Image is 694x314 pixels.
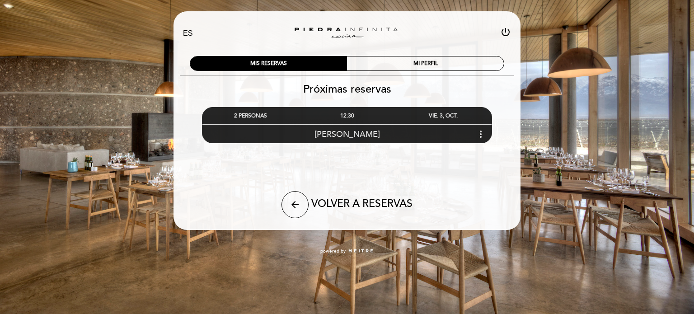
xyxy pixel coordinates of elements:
h2: Próximas reservas [173,83,521,96]
div: MI PERFIL [347,56,504,70]
i: arrow_back [290,199,300,210]
img: MEITRE [348,249,374,253]
i: more_vert [475,129,486,140]
i: power_settings_new [500,27,511,37]
span: powered by [320,248,346,254]
button: arrow_back [281,191,309,218]
button: power_settings_new [500,27,511,41]
span: VOLVER A RESERVAS [311,197,413,210]
div: MIS RESERVAS [190,56,347,70]
a: powered by [320,248,374,254]
span: [PERSON_NAME] [314,129,380,139]
div: 12:30 [299,108,395,124]
div: VIE. 3, OCT. [395,108,492,124]
a: Zuccardi [PERSON_NAME][GEOGRAPHIC_DATA] - Restaurant [PERSON_NAME][GEOGRAPHIC_DATA] [291,21,403,46]
div: 2 PERSONAS [202,108,299,124]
